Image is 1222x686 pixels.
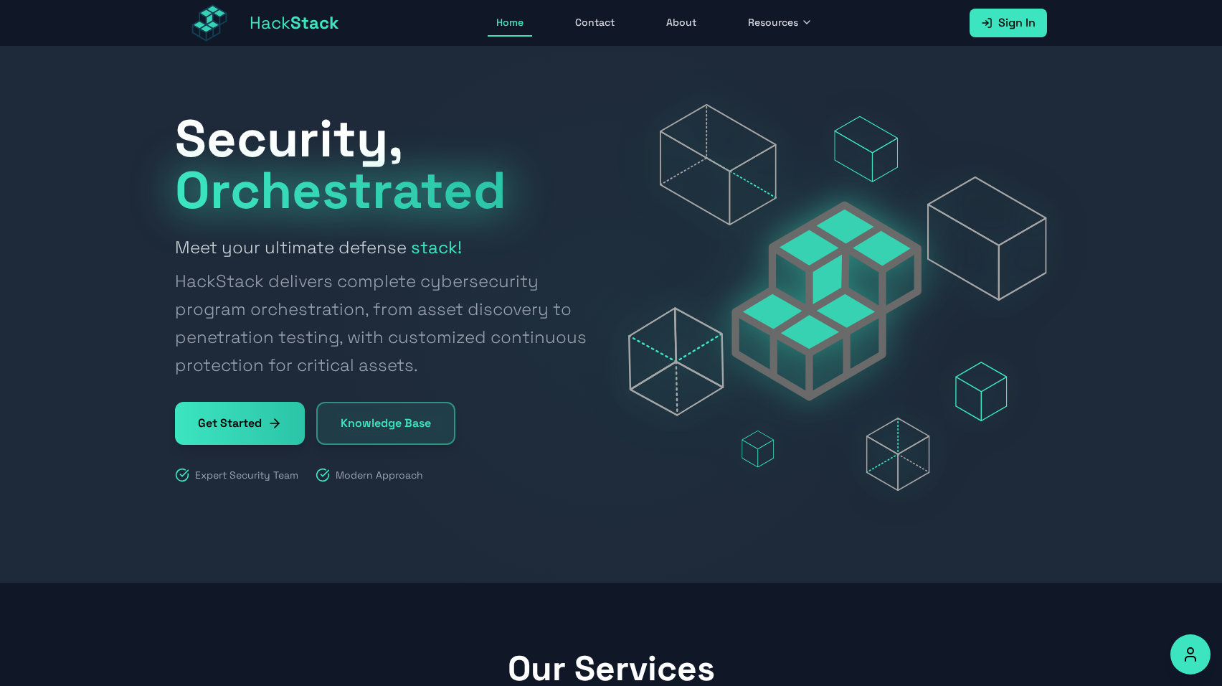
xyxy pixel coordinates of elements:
button: Accessibility Options [1170,634,1211,675]
span: Sign In [998,14,1036,32]
h2: Our Services [175,652,1047,686]
span: HackStack delivers complete cybersecurity program orchestration, from asset discovery to penetrat... [175,267,594,379]
span: Resources [748,15,798,29]
button: Resources [739,9,821,37]
div: Expert Security Team [175,468,298,482]
a: About [658,9,705,37]
h1: Security, [175,113,594,216]
a: Get Started [175,402,305,445]
a: Home [488,9,532,37]
a: Contact [567,9,623,37]
h2: Meet your ultimate defense [175,233,594,379]
span: Orchestrated [175,157,506,223]
div: Modern Approach [316,468,423,482]
strong: stack! [411,236,462,258]
a: Knowledge Base [316,402,455,445]
a: Sign In [970,9,1047,37]
span: Stack [290,11,339,34]
span: Hack [250,11,339,34]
